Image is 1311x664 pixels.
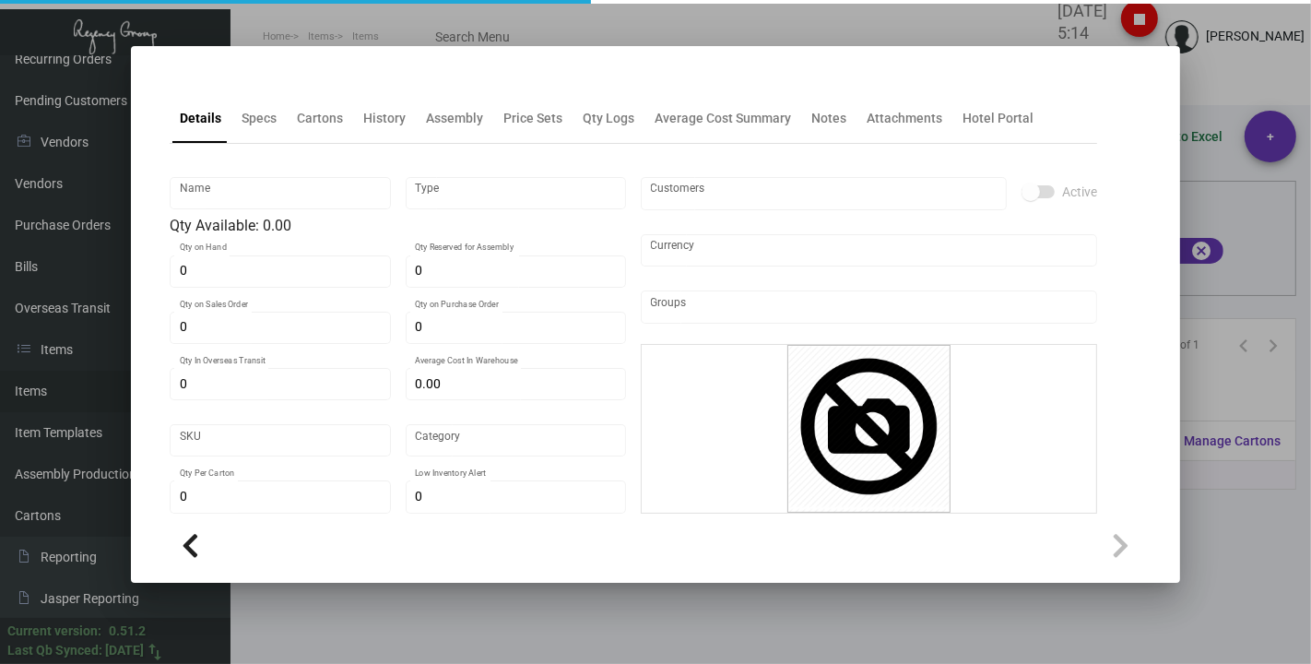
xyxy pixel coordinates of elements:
[109,622,146,641] div: 0.51.2
[503,109,562,128] div: Price Sets
[180,109,221,128] div: Details
[655,109,791,128] div: Average Cost Summary
[7,641,144,660] div: Last Qb Synced: [DATE]
[811,109,846,128] div: Notes
[7,622,101,641] div: Current version:
[297,109,343,128] div: Cartons
[242,109,277,128] div: Specs
[363,109,406,128] div: History
[1062,181,1097,203] span: Active
[170,215,626,237] div: Qty Available: 0.00
[583,109,634,128] div: Qty Logs
[867,109,942,128] div: Attachments
[651,186,998,201] input: Add new..
[651,300,1088,314] input: Add new..
[426,109,483,128] div: Assembly
[963,109,1033,128] div: Hotel Portal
